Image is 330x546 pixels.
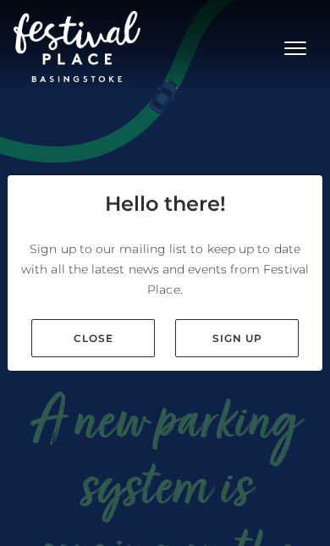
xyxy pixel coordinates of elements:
[105,189,226,219] h4: Hello there!
[31,319,155,357] a: Close
[21,239,309,300] p: Sign up to our mailing list to keep up to date with all the latest news and events from Festival ...
[274,34,316,58] button: Toggle navigation
[175,319,299,357] a: Sign up
[14,11,140,82] img: Festival Place Logo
